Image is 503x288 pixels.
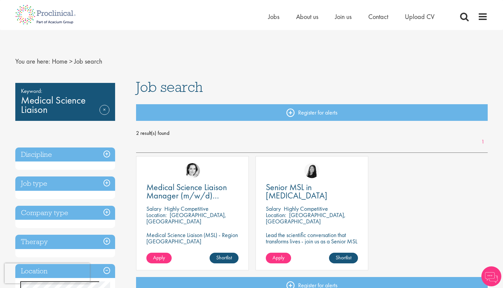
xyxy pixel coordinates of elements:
span: Location: [146,211,167,219]
span: Senior MSL in [MEDICAL_DATA] [266,181,327,201]
a: Medical Science Liaison Manager (m/w/d) Nephrologie [146,183,239,200]
a: Contact [368,12,388,21]
h3: Therapy [15,235,115,249]
p: Lead the scientific conversation that transforms lives - join us as a Senior MSL in [MEDICAL_DATA]. [266,232,358,251]
span: Job search [136,78,203,96]
p: Highly Competitive [284,205,328,212]
a: Shortlist [329,253,358,263]
a: Join us [335,12,352,21]
iframe: reCAPTCHA [5,263,90,283]
span: Apply [272,254,284,261]
span: Job search [74,57,102,66]
h3: Discipline [15,147,115,162]
a: Senior MSL in [MEDICAL_DATA] [266,183,358,200]
span: Salary [146,205,161,212]
img: Chatbot [481,266,501,286]
a: Register for alerts [136,104,488,121]
span: You are here: [15,57,50,66]
a: Apply [146,253,172,263]
p: Highly Competitive [164,205,209,212]
a: Apply [266,253,291,263]
span: Medical Science Liaison Manager (m/w/d) Nephrologie [146,181,227,209]
a: Jobs [268,12,279,21]
span: Apply [153,254,165,261]
h3: Company type [15,206,115,220]
a: breadcrumb link [52,57,68,66]
p: [GEOGRAPHIC_DATA], [GEOGRAPHIC_DATA] [146,211,226,225]
a: Upload CV [405,12,434,21]
a: About us [296,12,318,21]
span: Keyword: [21,86,109,96]
p: Medical Science Liaison (MSL) - Region [GEOGRAPHIC_DATA] [146,232,239,244]
img: Numhom Sudsok [304,163,319,178]
div: Medical Science Liaison [15,83,115,121]
span: Salary [266,205,281,212]
span: > [69,57,73,66]
a: Remove [99,105,109,124]
img: Greta Prestel [185,163,200,178]
span: 2 result(s) found [136,128,488,138]
a: Shortlist [210,253,239,263]
a: 1 [478,138,488,146]
p: [GEOGRAPHIC_DATA], [GEOGRAPHIC_DATA] [266,211,346,225]
h3: Job type [15,176,115,191]
span: Location: [266,211,286,219]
